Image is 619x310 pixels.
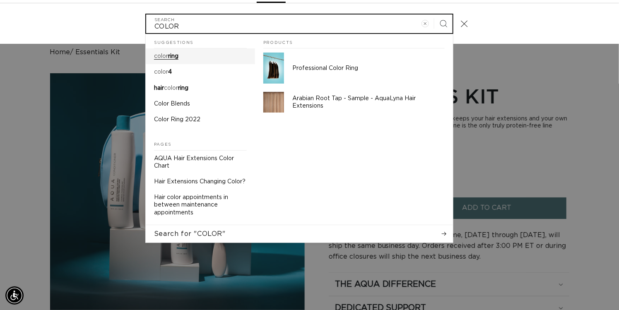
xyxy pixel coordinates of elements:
p: color ring [154,53,178,60]
a: hair color ring [146,80,255,96]
a: Professional Color Ring [255,48,453,88]
span: hair [154,85,164,91]
a: Color Ring 2022 [146,112,255,127]
mark: color [164,85,178,91]
h2: Products [263,34,445,49]
img: Professional Color Ring [263,53,284,84]
a: Color Blends [146,96,255,112]
span: ring [168,53,178,59]
div: Accessibility Menu [5,286,24,305]
p: Arabian Root Tap - Sample - AquaLyna Hair Extensions [292,95,445,110]
img: Arabian Root Tap - Sample - AquaLyna Hair Extensions [263,92,284,113]
input: Search [146,14,453,33]
h2: Pages [154,136,247,151]
p: hair color ring [154,84,188,92]
span: ring [178,85,188,91]
a: Hair color appointments in between maintenance appointments [146,190,255,221]
p: Professional Color Ring [292,65,445,72]
p: Hair Extensions Changing Color? [154,178,246,185]
h2: Suggestions [154,34,247,49]
a: color 4 [146,64,255,80]
a: Arabian Root Tap - Sample - AquaLyna Hair Extensions [255,88,453,117]
span: Search for "COLOR" [154,229,226,238]
mark: color [154,69,168,75]
iframe: Chat Widget [578,270,619,310]
button: Search [434,14,453,33]
button: Clear search term [416,14,434,33]
button: Close [455,14,473,33]
p: Color Ring 2022 [154,116,200,123]
span: 4 [168,69,172,75]
p: AQUA Hair Extensions Color Chart [154,155,247,170]
a: Hair Extensions Changing Color? [146,174,255,190]
p: Color Blends [154,100,190,108]
p: color 4 [154,68,172,76]
mark: color [154,53,168,59]
a: AQUA Hair Extensions Color Chart [146,151,255,174]
a: color ring [146,48,255,64]
p: Hair color appointments in between maintenance appointments [154,194,247,216]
